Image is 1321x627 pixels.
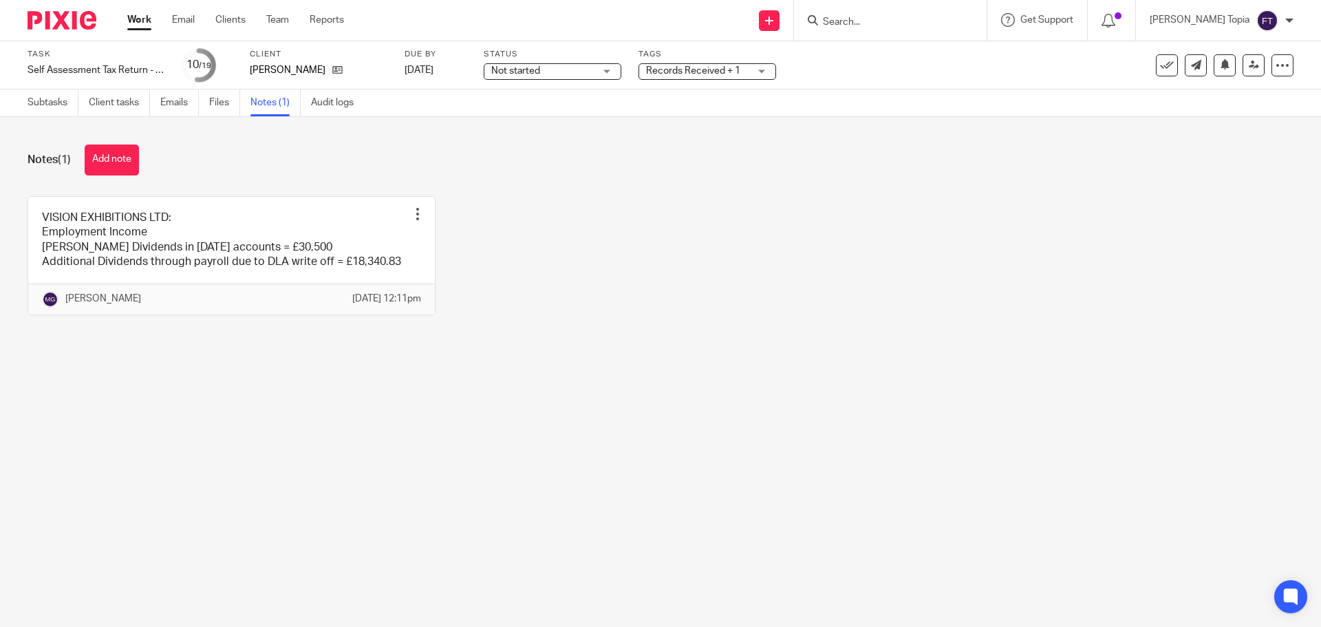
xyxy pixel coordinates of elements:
[215,13,246,27] a: Clients
[199,62,211,70] small: /19
[89,89,150,116] a: Client tasks
[1150,13,1249,27] p: [PERSON_NAME] Topia
[58,154,71,165] span: (1)
[1020,15,1073,25] span: Get Support
[28,11,96,30] img: Pixie
[28,153,71,167] h1: Notes
[28,63,165,77] div: Self Assessment Tax Return - 2024-2025
[266,13,289,27] a: Team
[209,89,240,116] a: Files
[28,63,165,77] div: Self Assessment Tax Return - [DATE]-[DATE]
[250,89,301,116] a: Notes (1)
[638,49,776,60] label: Tags
[491,66,540,76] span: Not started
[821,17,945,29] input: Search
[127,13,151,27] a: Work
[1256,10,1278,32] img: svg%3E
[28,49,165,60] label: Task
[484,49,621,60] label: Status
[172,13,195,27] a: Email
[250,63,325,77] p: [PERSON_NAME]
[28,89,78,116] a: Subtasks
[646,66,740,76] span: Records Received + 1
[85,145,139,176] button: Add note
[42,291,58,308] img: svg%3E
[311,89,364,116] a: Audit logs
[160,89,199,116] a: Emails
[310,13,344,27] a: Reports
[405,65,433,75] span: [DATE]
[186,57,211,73] div: 10
[250,49,387,60] label: Client
[65,292,141,306] p: [PERSON_NAME]
[352,292,421,306] p: [DATE] 12:11pm
[405,49,466,60] label: Due by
